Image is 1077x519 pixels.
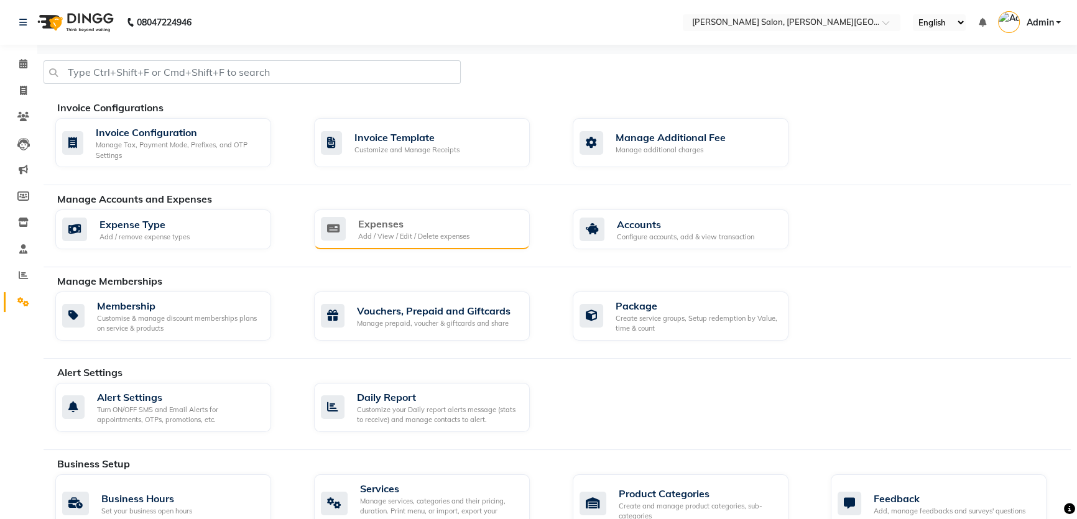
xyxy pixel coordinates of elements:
[137,5,192,40] b: 08047224946
[354,130,460,145] div: Invoice Template
[360,481,520,496] div: Services
[97,313,261,334] div: Customise & manage discount memberships plans on service & products
[573,292,813,341] a: PackageCreate service groups, Setup redemption by Value, time & count
[357,390,520,405] div: Daily Report
[357,303,511,318] div: Vouchers, Prepaid and Giftcards
[874,506,1025,517] div: Add, manage feedbacks and surveys' questions
[314,292,554,341] a: Vouchers, Prepaid and GiftcardsManage prepaid, voucher & giftcards and share
[55,209,295,249] a: Expense TypeAdd / remove expense types
[617,232,754,242] div: Configure accounts, add & view transaction
[32,5,117,40] img: logo
[617,217,754,232] div: Accounts
[314,209,554,249] a: ExpensesAdd / View / Edit / Delete expenses
[616,313,779,334] div: Create service groups, Setup redemption by Value, time & count
[354,145,460,155] div: Customize and Manage Receipts
[101,491,192,506] div: Business Hours
[1026,16,1053,29] span: Admin
[55,292,295,341] a: MembershipCustomise & manage discount memberships plans on service & products
[55,383,295,432] a: Alert SettingsTurn ON/OFF SMS and Email Alerts for appointments, OTPs, promotions, etc.
[619,486,779,501] div: Product Categories
[97,405,261,425] div: Turn ON/OFF SMS and Email Alerts for appointments, OTPs, promotions, etc.
[314,383,554,432] a: Daily ReportCustomize your Daily report alerts message (stats to receive) and manage contacts to ...
[573,118,813,167] a: Manage Additional FeeManage additional charges
[358,216,469,231] div: Expenses
[96,140,261,160] div: Manage Tax, Payment Mode, Prefixes, and OTP Settings
[616,298,779,313] div: Package
[97,390,261,405] div: Alert Settings
[44,60,461,84] input: Type Ctrl+Shift+F or Cmd+Shift+F to search
[99,217,190,232] div: Expense Type
[99,232,190,242] div: Add / remove expense types
[616,145,726,155] div: Manage additional charges
[874,491,1025,506] div: Feedback
[97,298,261,313] div: Membership
[357,318,511,329] div: Manage prepaid, voucher & giftcards and share
[358,231,469,242] div: Add / View / Edit / Delete expenses
[998,11,1020,33] img: Admin
[55,118,295,167] a: Invoice ConfigurationManage Tax, Payment Mode, Prefixes, and OTP Settings
[357,405,520,425] div: Customize your Daily report alerts message (stats to receive) and manage contacts to alert.
[616,130,726,145] div: Manage Additional Fee
[101,506,192,517] div: Set your business open hours
[96,125,261,140] div: Invoice Configuration
[573,209,813,249] a: AccountsConfigure accounts, add & view transaction
[314,118,554,167] a: Invoice TemplateCustomize and Manage Receipts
